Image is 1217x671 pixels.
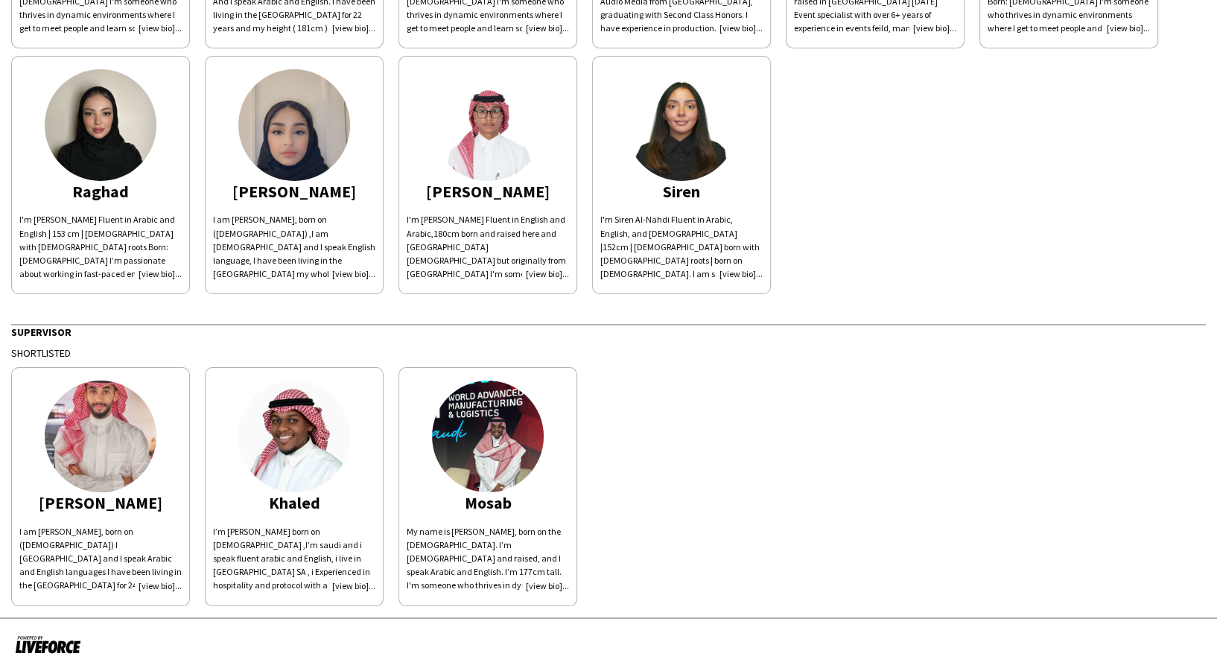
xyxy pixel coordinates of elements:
[213,213,375,281] div: I am [PERSON_NAME], born on ([DEMOGRAPHIC_DATA]) ,I am [DEMOGRAPHIC_DATA] and I speak English lan...
[407,185,569,198] div: [PERSON_NAME]
[238,381,350,492] img: thumb-6509ddd9032ca.jpeg
[19,525,182,593] div: I am [PERSON_NAME], born on ([DEMOGRAPHIC_DATA]) I [GEOGRAPHIC_DATA] and I speak Arabic and Engli...
[600,185,763,198] div: Siren
[19,185,182,198] div: Raghad
[213,496,375,509] div: Khaled
[213,185,375,198] div: [PERSON_NAME]
[407,496,569,509] div: Mosab
[600,213,763,281] div: I'm Siren Al-Nahdi Fluent in Arabic, English, and [DEMOGRAPHIC_DATA] |152cm | [DEMOGRAPHIC_DATA] ...
[45,381,156,492] img: thumb-65415d5e9d91c.jpeg
[432,69,544,181] img: thumb-681b9adc09739.jpeg
[11,324,1206,339] div: Supervisor
[407,213,569,281] div: I'm [PERSON_NAME] Fluent in English and Arabic,180cm born and raised here and [GEOGRAPHIC_DATA] [...
[407,525,569,593] div: My name is [PERSON_NAME], born on the [DEMOGRAPHIC_DATA]. I’m [DEMOGRAPHIC_DATA] and raised, and ...
[15,634,81,655] img: Powered by Liveforce
[19,213,182,281] div: I'm [PERSON_NAME] Fluent in Arabic and English | 153 cm | [DEMOGRAPHIC_DATA] with [DEMOGRAPHIC_DA...
[432,381,544,492] img: thumb-674b065da04e3.jpeg
[213,525,375,593] div: I’m [PERSON_NAME] born on [DEMOGRAPHIC_DATA] ,I’m saudi and i speak fluent arabic and English, i ...
[626,69,737,181] img: thumb-688c1de6628fd.jpeg
[19,496,182,509] div: [PERSON_NAME]
[11,346,1206,360] div: Shortlisted
[238,69,350,181] img: thumb-65ef5c59ed7f7.jpeg
[45,69,156,181] img: thumb-684788ecee290.jpeg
